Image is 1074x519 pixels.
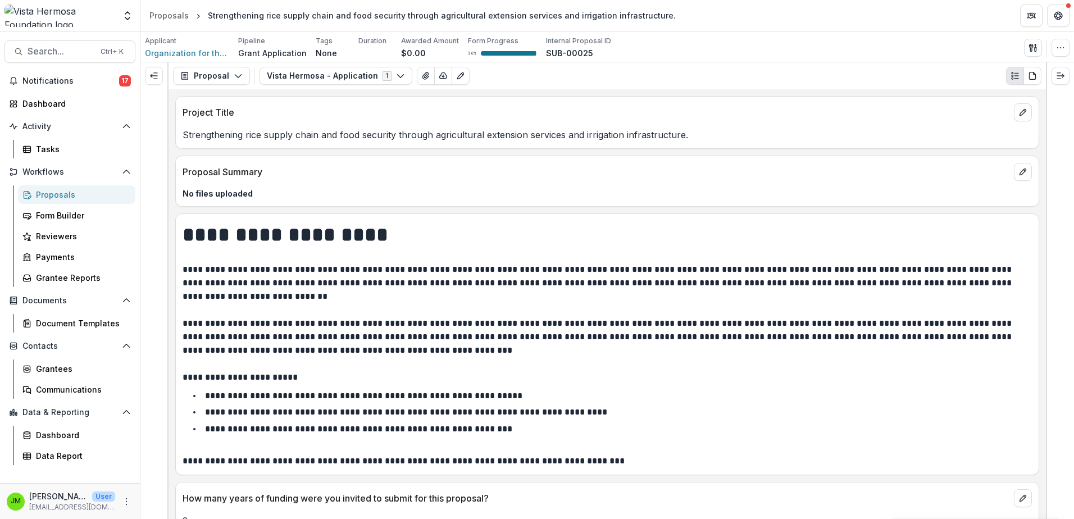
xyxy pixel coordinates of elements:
span: Activity [22,122,117,131]
span: Workflows [22,167,117,177]
button: Get Help [1047,4,1070,27]
button: More [120,495,133,508]
button: Notifications17 [4,72,135,90]
div: Jerry Martinez [11,498,21,505]
button: Open Data & Reporting [4,403,135,421]
a: Dashboard [18,426,135,444]
button: Open Contacts [4,337,135,355]
a: Proposals [18,185,135,204]
p: Form Progress [468,36,518,46]
p: No files uploaded [183,188,1032,199]
p: Project Title [183,106,1009,119]
a: Payments [18,248,135,266]
button: Partners [1020,4,1043,27]
span: Contacts [22,342,117,351]
div: Tasks [36,143,126,155]
button: Open Documents [4,292,135,309]
button: PDF view [1023,67,1041,85]
p: User [92,491,115,502]
button: edit [1014,163,1032,181]
p: Applicant [145,36,176,46]
p: [PERSON_NAME] [29,490,88,502]
a: Form Builder [18,206,135,225]
button: View Attached Files [417,67,435,85]
div: Payments [36,251,126,263]
div: Proposals [36,189,126,201]
div: Reviewers [36,230,126,242]
p: [EMAIL_ADDRESS][DOMAIN_NAME] [29,502,115,512]
p: Awarded Amount [401,36,459,46]
div: Strengthening rice supply chain and food security through agricultural extension services and irr... [208,10,676,21]
p: Grant Application [238,47,307,59]
a: Organization for the Promotion of Farmers Maniche (OPAGMA) [145,47,229,59]
button: Proposal [173,67,250,85]
span: Data & Reporting [22,408,117,417]
p: SUB-00025 [546,47,593,59]
span: Documents [22,296,117,306]
button: edit [1014,489,1032,507]
p: $0.00 [401,47,426,59]
button: Open Activity [4,117,135,135]
p: Tags [316,36,333,46]
div: Document Templates [36,317,126,329]
img: Vista Hermosa Foundation logo [4,4,115,27]
div: Ctrl + K [98,45,126,58]
a: Document Templates [18,314,135,333]
button: Open entity switcher [120,4,135,27]
a: Data Report [18,447,135,465]
p: Internal Proposal ID [546,36,611,46]
button: Edit as form [452,67,470,85]
a: Tasks [18,140,135,158]
div: Form Builder [36,210,126,221]
p: Duration [358,36,386,46]
p: Strengthening rice supply chain and food security through agricultural extension services and irr... [183,128,1032,142]
p: 98 % [468,49,476,57]
a: Dashboard [4,94,135,113]
div: Data Report [36,450,126,462]
nav: breadcrumb [145,7,680,24]
p: None [316,47,337,59]
p: How many years of funding were you invited to submit for this proposal? [183,491,1009,505]
div: Proposals [149,10,189,21]
a: Proposals [145,7,193,24]
p: Pipeline [238,36,265,46]
span: Notifications [22,76,119,86]
div: Dashboard [22,98,126,110]
div: Grantee Reports [36,272,126,284]
button: Search... [4,40,135,63]
span: 17 [119,75,131,86]
div: Communications [36,384,126,395]
a: Grantee Reports [18,268,135,287]
button: Open Workflows [4,163,135,181]
p: Proposal Summary [183,165,1009,179]
button: Vista Hermosa - Application1 [260,67,412,85]
button: edit [1014,103,1032,121]
a: Reviewers [18,227,135,245]
a: Grantees [18,359,135,378]
div: Dashboard [36,429,126,441]
button: Plaintext view [1006,67,1024,85]
button: Expand right [1052,67,1070,85]
a: Communications [18,380,135,399]
div: Grantees [36,363,126,375]
span: Search... [28,46,94,57]
button: Expand left [145,67,163,85]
